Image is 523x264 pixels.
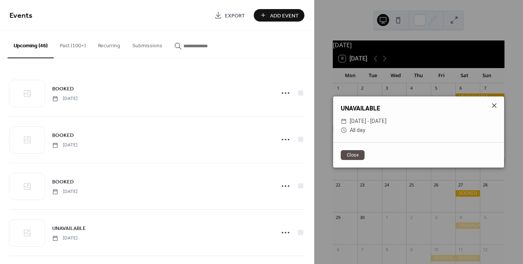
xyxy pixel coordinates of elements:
[209,9,251,22] a: Export
[52,131,74,140] a: BOOKED
[254,9,304,22] button: Add Event
[341,126,347,135] div: ​
[52,85,74,93] span: BOOKED
[126,31,168,57] button: Submissions
[52,84,74,93] a: BOOKED
[8,31,54,58] button: Upcoming (46)
[333,104,504,113] div: UNAVAILABLE
[341,150,365,160] button: Close
[52,142,78,149] span: [DATE]
[350,117,386,126] span: [DATE] - [DATE]
[350,126,365,135] span: All day
[341,117,347,126] div: ​
[54,31,92,57] button: Past (100+)
[52,235,78,242] span: [DATE]
[52,178,74,186] span: BOOKED
[92,31,126,57] button: Recurring
[9,8,33,23] span: Events
[270,12,299,20] span: Add Event
[52,177,74,186] a: BOOKED
[52,188,78,195] span: [DATE]
[225,12,245,20] span: Export
[52,95,78,102] span: [DATE]
[52,224,86,233] a: UNAVAILABLE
